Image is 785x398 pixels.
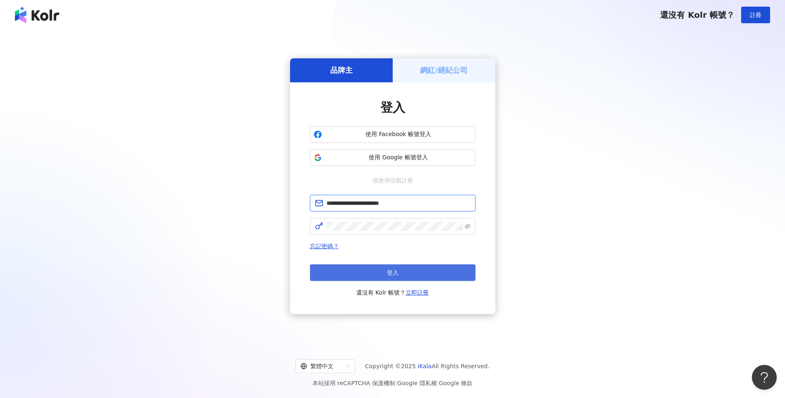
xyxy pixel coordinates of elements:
span: 還沒有 Kolr 帳號？ [660,10,735,20]
span: | [437,380,439,386]
button: 登入 [310,264,475,281]
span: Copyright © 2025 All Rights Reserved. [365,361,490,371]
span: 本站採用 reCAPTCHA 保護機制 [312,378,473,388]
h5: 品牌主 [330,65,353,75]
span: 使用 Google 帳號登入 [325,153,472,162]
a: 立即註冊 [406,289,429,296]
iframe: Help Scout Beacon - Open [752,365,777,390]
span: 使用 Facebook 帳號登入 [325,130,472,139]
span: 或使用信箱註冊 [367,176,419,185]
button: 註冊 [741,7,770,23]
span: 登入 [380,100,405,115]
span: 登入 [387,269,399,276]
a: Google 隱私權 [397,380,437,386]
a: Google 條款 [439,380,473,386]
span: eye-invisible [465,223,471,229]
button: 使用 Facebook 帳號登入 [310,126,475,143]
div: 繁體中文 [300,360,343,373]
button: 使用 Google 帳號登入 [310,149,475,166]
a: iKala [418,363,432,369]
span: | [395,380,397,386]
a: 忘記密碼？ [310,243,339,249]
img: logo [15,7,59,23]
span: 還沒有 Kolr 帳號？ [356,288,429,297]
span: 註冊 [750,12,761,18]
h5: 網紅/經紀公司 [420,65,468,75]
